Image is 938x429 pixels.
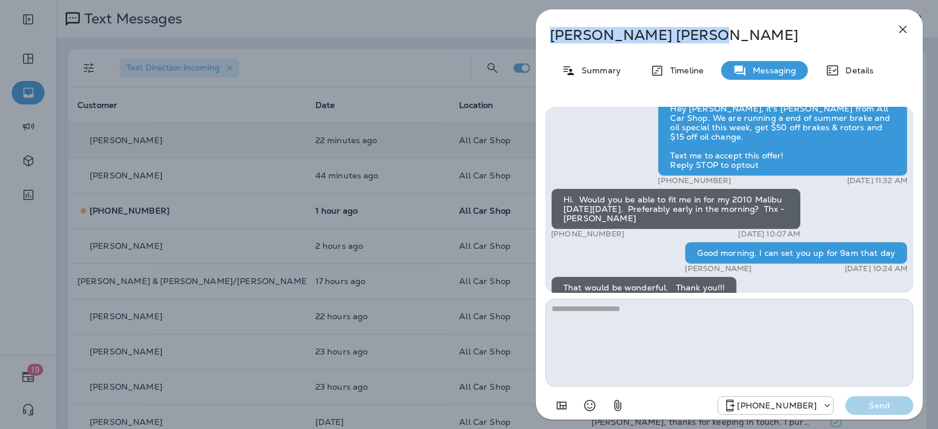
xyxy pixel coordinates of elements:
[551,229,624,239] p: [PHONE_NUMBER]
[658,97,908,176] div: Hey [PERSON_NAME], it's [PERSON_NAME] from All Car Shop. We are running a end of summer brake and...
[738,229,800,239] p: [DATE] 10:07 AM
[718,398,833,413] div: +1 (689) 265-4479
[737,401,817,410] p: [PHONE_NUMBER]
[840,66,874,75] p: Details
[664,66,704,75] p: Timeline
[847,176,908,185] p: [DATE] 11:32 AM
[576,66,621,75] p: Summary
[747,66,796,75] p: Messaging
[551,188,801,229] div: Hi. Would you be able to fit me in for my 2010 Malibu [DATE][DATE]. Preferably early in the morni...
[550,27,870,43] p: [PERSON_NAME] [PERSON_NAME]
[550,394,573,417] button: Add in a premade template
[658,176,731,185] p: [PHONE_NUMBER]
[551,276,737,299] div: That would be wonderful. Thank you!!!
[685,264,752,273] p: [PERSON_NAME]
[578,394,601,417] button: Select an emoji
[845,264,908,273] p: [DATE] 10:24 AM
[685,242,908,264] div: Good morning, I can set you up for 9am that day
